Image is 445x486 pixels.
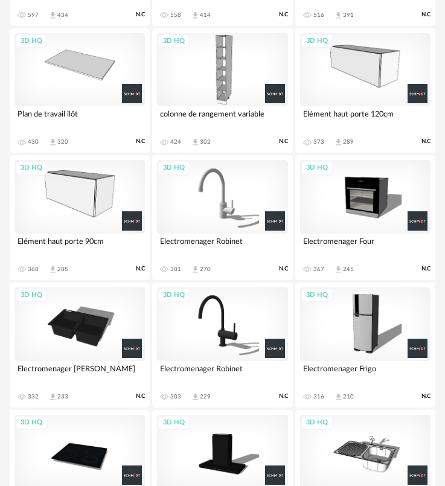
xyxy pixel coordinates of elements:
div: 516 [313,11,324,19]
div: Elément haut porte 120cm [300,106,431,130]
span: N.C [136,392,145,400]
div: 210 [343,393,354,400]
div: Electromenager [PERSON_NAME] [14,361,145,385]
div: 381 [170,266,181,273]
span: Download icon [191,11,200,20]
div: 558 [170,11,181,19]
span: N.C [279,265,288,273]
span: Download icon [48,11,57,20]
span: Download icon [48,392,57,401]
div: 597 [28,11,39,19]
div: 373 [313,138,324,145]
span: N.C [421,11,431,19]
a: 3D HQ Electromenager Robinet 303 Download icon 229 N.C [152,283,292,408]
div: 3D HQ [15,34,48,49]
a: 3D HQ Electromenager Four 367 Download icon 245 N.C [295,155,435,280]
div: 3D HQ [15,415,48,430]
div: 245 [343,266,354,273]
span: N.C [279,11,288,19]
span: N.C [136,265,145,273]
span: Download icon [48,265,57,274]
div: 3D HQ [15,288,48,303]
div: Plan de travail ilôt [14,106,145,130]
div: 368 [28,266,39,273]
div: 3D HQ [15,161,48,176]
div: 302 [200,138,211,145]
div: 270 [200,266,211,273]
div: Elément haut porte 90cm [14,234,145,258]
span: N.C [421,138,431,145]
div: Electromenager Robinet [157,361,287,385]
div: 320 [57,138,68,145]
div: Electromenager Frigo [300,361,431,385]
div: 3D HQ [158,415,190,430]
span: Download icon [334,138,343,147]
div: Electromenager Robinet [157,234,287,258]
div: 3D HQ [158,161,190,176]
a: 3D HQ Elément haut porte 90cm 368 Download icon 285 N.C [10,155,150,280]
span: N.C [279,392,288,400]
a: 3D HQ Electromenager Frigo 316 Download icon 210 N.C [295,283,435,408]
a: 3D HQ Elément haut porte 120cm 373 Download icon 289 N.C [295,28,435,153]
span: Download icon [48,138,57,147]
div: colonne de rangement variable [157,106,287,130]
div: 332 [28,393,39,400]
div: 430 [28,138,39,145]
a: 3D HQ colonne de rangement variable 424 Download icon 302 N.C [152,28,292,153]
a: 3D HQ Plan de travail ilôt 430 Download icon 320 N.C [10,28,150,153]
span: Download icon [191,138,200,147]
span: Download icon [334,11,343,20]
span: Download icon [191,392,200,401]
div: 3D HQ [301,161,333,176]
span: N.C [421,392,431,400]
div: 316 [313,393,324,400]
div: Electromenager Four [300,234,431,258]
a: 3D HQ Electromenager Robinet 381 Download icon 270 N.C [152,155,292,280]
span: N.C [136,11,145,19]
div: 391 [343,11,354,19]
div: 289 [343,138,354,145]
div: 414 [200,11,211,19]
div: 367 [313,266,324,273]
div: 3D HQ [158,34,190,49]
div: 424 [170,138,181,145]
span: Download icon [334,265,343,274]
div: 3D HQ [301,288,333,303]
div: 3D HQ [301,415,333,430]
div: 285 [57,266,68,273]
div: 229 [200,393,211,400]
span: N.C [421,265,431,273]
div: 3D HQ [158,288,190,303]
span: Download icon [334,392,343,401]
div: 233 [57,393,68,400]
div: 303 [170,393,181,400]
span: N.C [279,138,288,145]
div: 3D HQ [301,34,333,49]
a: 3D HQ Electromenager [PERSON_NAME] 332 Download icon 233 N.C [10,283,150,408]
span: Download icon [191,265,200,274]
span: N.C [136,138,145,145]
div: 434 [57,11,68,19]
